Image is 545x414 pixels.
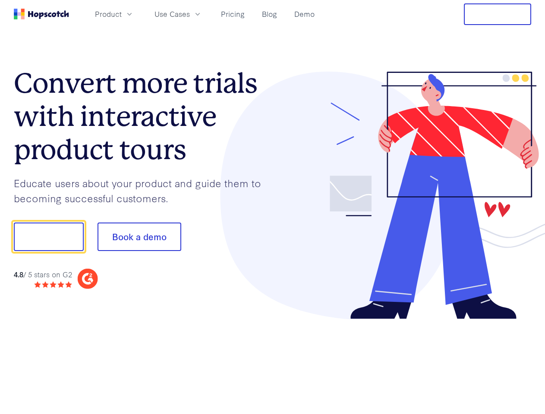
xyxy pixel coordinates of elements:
a: Pricing [217,7,248,21]
span: Product [95,9,122,19]
div: / 5 stars on G2 [14,269,72,280]
strong: 4.8 [14,269,23,279]
p: Educate users about your product and guide them to becoming successful customers. [14,176,273,205]
a: Blog [258,7,280,21]
a: Home [14,9,69,19]
button: Book a demo [98,223,181,251]
span: Use Cases [154,9,190,19]
a: Demo [291,7,318,21]
button: Product [90,7,139,21]
button: Show me! [14,223,84,251]
button: Use Cases [149,7,207,21]
button: Free Trial [464,3,531,25]
h1: Convert more trials with interactive product tours [14,67,273,166]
